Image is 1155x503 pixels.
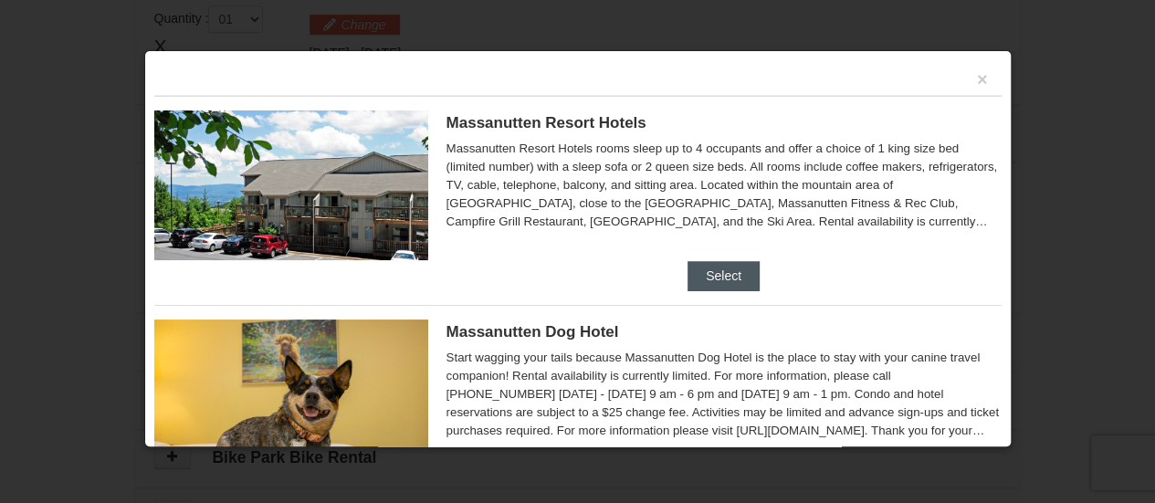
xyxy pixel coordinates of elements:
button: Select [688,261,760,290]
img: 27428181-5-81c892a3.jpg [154,320,428,469]
img: 19219026-1-e3b4ac8e.jpg [154,110,428,260]
span: Massanutten Resort Hotels [446,114,646,131]
div: Start wagging your tails because Massanutten Dog Hotel is the place to stay with your canine trav... [446,349,1002,440]
div: Massanutten Resort Hotels rooms sleep up to 4 occupants and offer a choice of 1 king size bed (li... [446,140,1002,231]
span: Massanutten Dog Hotel [446,323,619,341]
button: × [977,70,988,89]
